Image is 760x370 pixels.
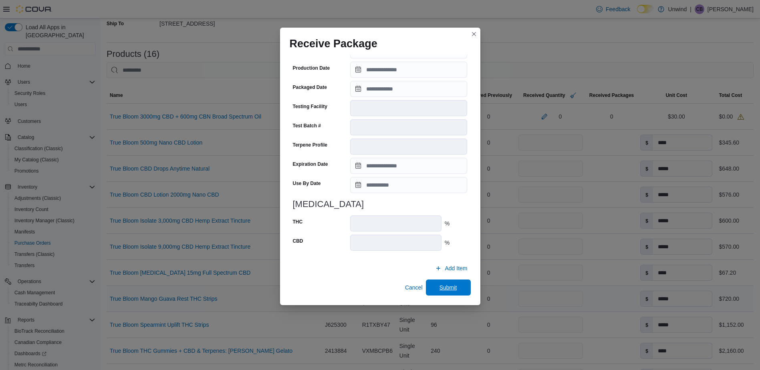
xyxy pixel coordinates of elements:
span: Submit [439,284,457,292]
span: Cancel [405,284,423,292]
button: Submit [426,280,471,296]
label: Terpene Profile [293,142,327,148]
h3: [MEDICAL_DATA] [293,199,468,209]
label: Expiration Date [293,161,328,167]
label: THC [293,219,303,225]
input: Press the down key to open a popover containing a calendar. [350,158,467,174]
label: Test Batch # [293,123,321,129]
button: Cancel [402,280,426,296]
label: CBD [293,238,303,244]
div: % [445,239,468,247]
div: % [445,219,468,227]
input: Press the down key to open a popover containing a calendar. [350,62,467,78]
button: Closes this modal window [469,29,479,39]
label: Production Date [293,65,330,71]
input: Press the down key to open a popover containing a calendar. [350,81,467,97]
label: Use By Date [293,180,321,187]
input: Press the down key to open a popover containing a calendar. [350,177,467,193]
h1: Receive Package [290,37,377,50]
label: Testing Facility [293,103,327,110]
label: Packaged Date [293,84,327,90]
button: Add Item [432,260,470,276]
span: Add Item [445,264,467,272]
